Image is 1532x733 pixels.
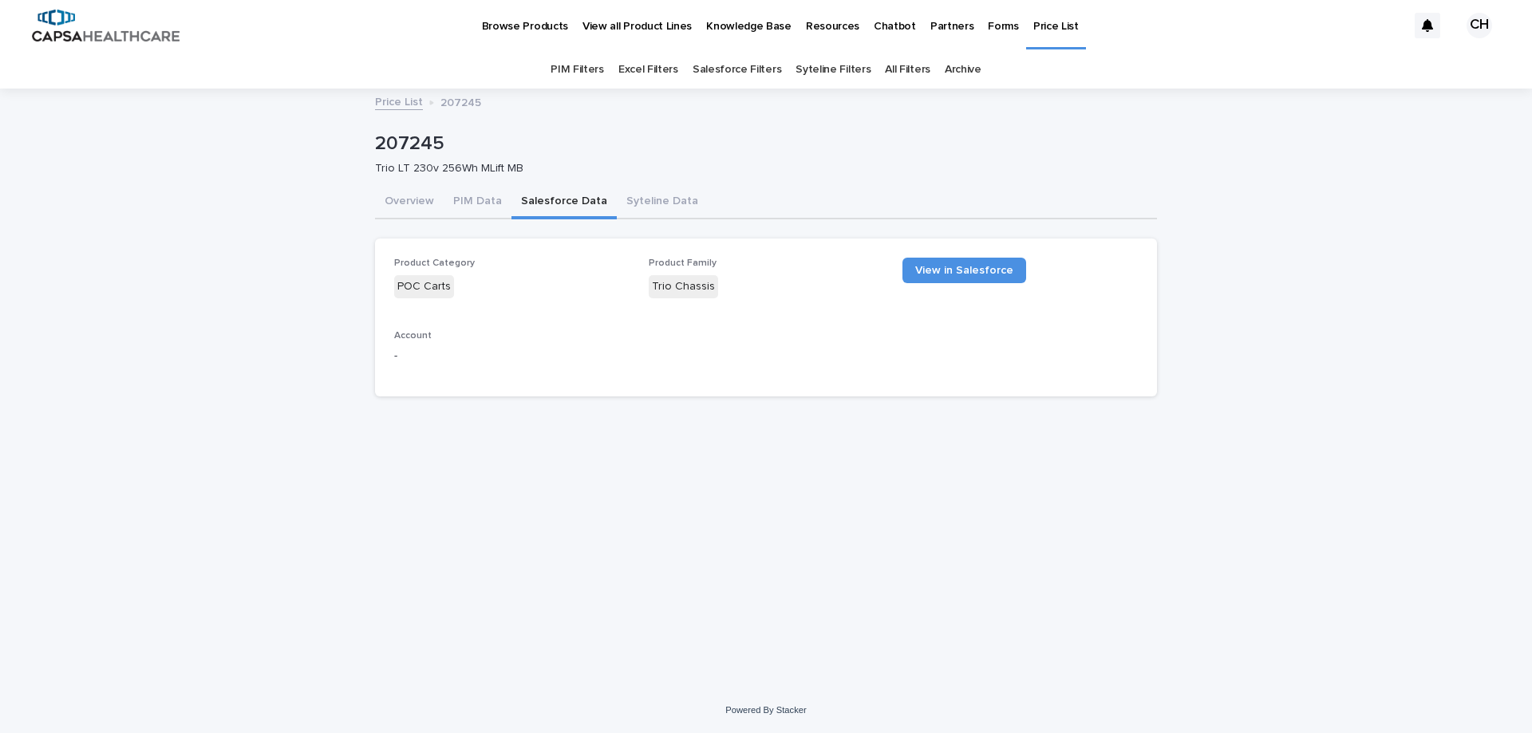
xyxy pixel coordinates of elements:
a: PIM Filters [551,51,604,89]
span: Product Category [394,258,475,268]
img: B5p4sRfuTuC72oLToeu7 [32,10,180,41]
p: 207245 [440,93,481,110]
div: Trio Chassis [649,275,718,298]
a: Archive [945,51,981,89]
a: View in Salesforce [902,258,1026,283]
div: POC Carts [394,275,454,298]
a: Excel Filters [618,51,678,89]
div: CH [1467,13,1492,38]
p: Trio LT 230v 256Wh MLift MB [375,162,1144,175]
button: Overview [375,186,444,219]
span: View in Salesforce [915,265,1013,276]
button: Syteline Data [617,186,708,219]
a: All Filters [885,51,930,89]
button: PIM Data [444,186,511,219]
span: Account [394,331,432,341]
p: 207245 [375,132,1151,156]
button: Salesforce Data [511,186,617,219]
a: Salesforce Filters [693,51,781,89]
a: Syteline Filters [796,51,871,89]
span: Product Family [649,258,717,268]
a: Powered By Stacker [725,705,806,715]
a: Price List [375,92,423,110]
p: - [394,348,630,365]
